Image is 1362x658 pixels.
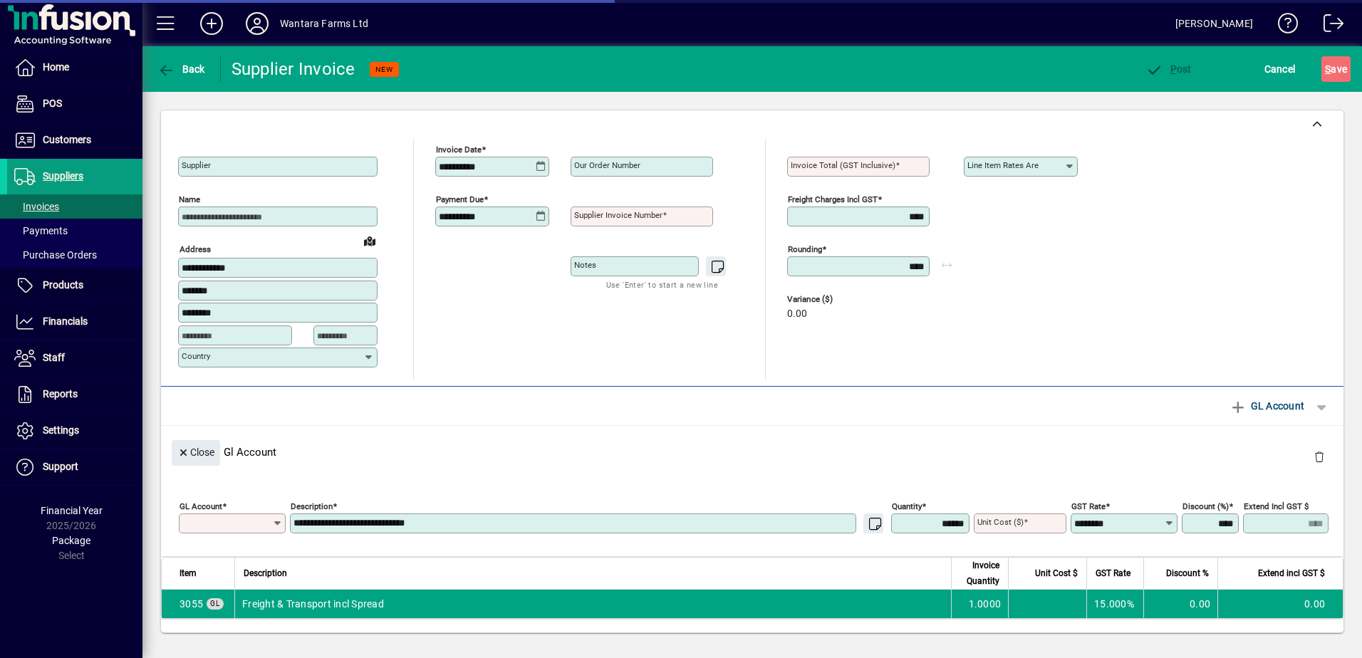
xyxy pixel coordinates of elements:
span: Discount % [1166,565,1209,581]
mat-label: Unit Cost ($) [977,517,1024,527]
a: Support [7,449,142,485]
button: Profile [234,11,280,36]
span: Package [52,535,90,546]
a: POS [7,86,142,122]
span: Financial Year [41,505,103,516]
mat-label: GL Account [180,501,222,511]
span: ave [1325,58,1347,80]
span: Unit Cost $ [1035,565,1078,581]
span: Invoice Quantity [960,558,999,589]
button: Delete [1302,440,1336,474]
span: Invoices [14,201,59,212]
span: Customers [43,134,91,145]
a: Knowledge Base [1267,3,1299,49]
span: Cancel [1264,58,1296,80]
app-page-header-button: Delete [1302,450,1336,463]
span: POS [43,98,62,109]
button: Cancel [1261,56,1299,82]
mat-label: Invoice date [436,145,482,155]
mat-label: Description [291,501,333,511]
span: GL [210,600,220,607]
span: Freight & Transport incl Spread [180,597,203,611]
div: Wantara Farms Ltd [280,12,368,35]
button: Close [172,440,220,466]
a: Settings [7,413,142,449]
span: Settings [43,424,79,436]
button: Save [1321,56,1351,82]
span: Extend incl GST $ [1258,565,1325,581]
mat-label: Our order number [574,160,640,170]
mat-label: Country [182,351,210,361]
mat-label: Discount (%) [1182,501,1229,511]
span: Home [43,61,69,73]
a: Customers [7,122,142,158]
span: Products [43,279,83,291]
span: Payments [14,225,68,236]
button: Post [1142,56,1195,82]
td: 15.000% [1086,590,1143,618]
span: ost [1145,63,1192,75]
span: S [1325,63,1331,75]
div: Supplier Invoice [232,58,355,80]
mat-label: Notes [574,260,596,270]
span: Financials [43,315,88,327]
a: Financials [7,304,142,340]
a: Purchase Orders [7,243,142,267]
mat-label: Invoice Total (GST inclusive) [791,160,895,170]
mat-label: Payment due [436,194,484,204]
span: Back [157,63,205,75]
mat-label: Name [179,194,200,204]
a: Home [7,50,142,85]
span: Suppliers [43,170,83,182]
td: 1.0000 [951,590,1008,618]
span: Description [244,565,287,581]
span: Close [177,441,214,464]
span: Purchase Orders [14,249,97,261]
span: Staff [43,352,65,363]
div: [PERSON_NAME] [1175,12,1253,35]
a: Invoices [7,194,142,219]
span: Item [180,565,197,581]
button: Back [154,56,209,82]
span: 0.00 [787,308,807,320]
a: Reports [7,377,142,412]
span: P [1170,63,1177,75]
mat-label: Rounding [788,244,822,254]
mat-label: Quantity [892,501,922,511]
a: Logout [1313,3,1344,49]
a: Payments [7,219,142,243]
div: Gl Account [161,426,1343,478]
span: Variance ($) [787,295,873,304]
app-page-header-button: Close [168,445,224,458]
mat-label: Extend incl GST $ [1244,501,1309,511]
td: Freight & Transport incl Spread [234,590,951,618]
a: View on map [358,229,381,252]
span: GST Rate [1096,565,1130,581]
mat-label: Supplier [182,160,211,170]
a: Products [7,268,142,303]
mat-label: Freight charges incl GST [788,194,878,204]
mat-label: GST rate [1071,501,1106,511]
app-page-header-button: Back [142,56,221,82]
td: 0.00 [1143,590,1217,618]
button: Add [189,11,234,36]
span: NEW [375,65,393,74]
td: 0.00 [1217,590,1343,618]
mat-label: Line item rates are [967,160,1039,170]
mat-label: Supplier invoice number [574,210,662,220]
a: Staff [7,340,142,376]
span: Support [43,461,78,472]
mat-hint: Use 'Enter' to start a new line [606,276,718,293]
span: Reports [43,388,78,399]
